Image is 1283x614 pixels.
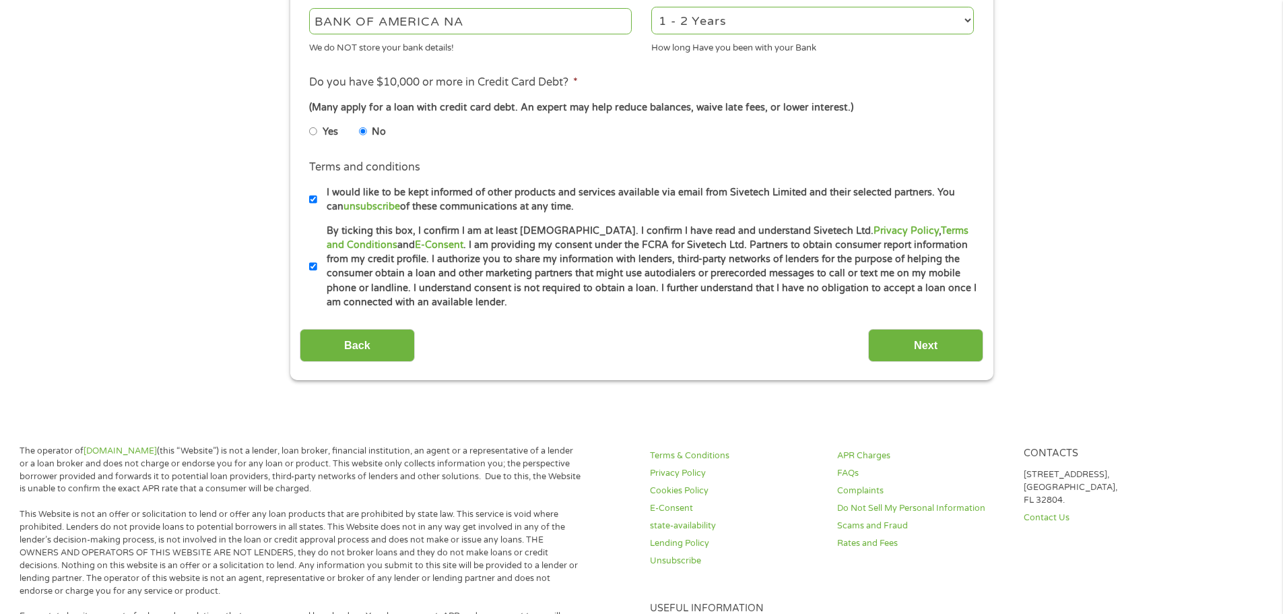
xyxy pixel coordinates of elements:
a: Privacy Policy [650,467,821,480]
p: This Website is not an offer or solicitation to lend or offer any loan products that are prohibit... [20,508,581,597]
label: By ticking this box, I confirm I am at least [DEMOGRAPHIC_DATA]. I confirm I have read and unders... [317,224,978,310]
a: Unsubscribe [650,555,821,567]
div: (Many apply for a loan with credit card debt. An expert may help reduce balances, waive late fees... [309,100,973,115]
a: Terms & Conditions [650,450,821,462]
a: Complaints [837,485,1008,497]
input: Next [868,329,983,362]
a: Do Not Sell My Personal Information [837,502,1008,515]
a: Cookies Policy [650,485,821,497]
p: The operator of (this “Website”) is not a lender, loan broker, financial institution, an agent or... [20,445,581,496]
label: Terms and conditions [309,160,420,175]
a: Privacy Policy [874,225,939,237]
div: We do NOT store your bank details! [309,36,632,55]
a: Lending Policy [650,537,821,550]
h4: Contacts [1024,448,1195,460]
a: E-Consent [415,239,463,251]
a: E-Consent [650,502,821,515]
p: [STREET_ADDRESS], [GEOGRAPHIC_DATA], FL 32804. [1024,468,1195,507]
a: Terms and Conditions [327,225,968,251]
a: [DOMAIN_NAME] [84,446,157,456]
label: I would like to be kept informed of other products and services available via email from Sivetech... [317,185,978,214]
label: Do you have $10,000 or more in Credit Card Debt? [309,75,578,90]
a: Rates and Fees [837,537,1008,550]
a: APR Charges [837,450,1008,462]
label: Yes [323,125,338,140]
a: unsubscribe [343,201,400,212]
a: state-availability [650,520,821,532]
div: How long Have you been with your Bank [651,36,974,55]
a: FAQs [837,467,1008,480]
input: Back [300,329,415,362]
a: Scams and Fraud [837,520,1008,532]
label: No [372,125,386,140]
a: Contact Us [1024,512,1195,524]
